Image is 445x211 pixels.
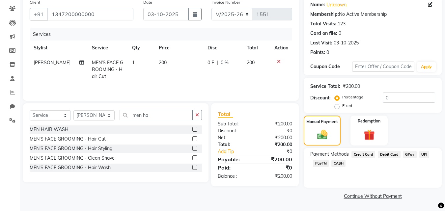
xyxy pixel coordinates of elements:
[310,1,325,8] div: Name:
[342,103,352,109] label: Fixed
[30,136,106,143] div: MEN'S FACE GROOMING - Hair Cut
[132,60,135,66] span: 1
[310,83,340,90] div: Service Total:
[30,155,115,162] div: MEN'S FACE GROOMING - Clean Shave
[30,40,88,55] th: Stylist
[218,111,233,118] span: Total
[30,28,297,40] div: Services
[351,151,375,158] span: Credit Card
[204,40,243,55] th: Disc
[128,40,155,55] th: Qty
[213,148,262,155] a: Add Tip
[306,119,338,125] label: Manual Payment
[417,62,436,72] button: Apply
[310,20,336,27] div: Total Visits:
[247,60,255,66] span: 200
[213,173,255,180] div: Balance :
[213,155,255,163] div: Payable:
[270,40,292,55] th: Action
[213,127,255,134] div: Discount:
[403,151,417,158] span: GPay
[30,164,111,171] div: MEN'S FACE GROOMING - Hair Wash
[262,148,297,155] div: ₹0
[30,126,69,133] div: MEN HAIR WASH
[313,160,329,167] span: PayTM
[326,1,347,8] a: Unknown
[255,173,297,180] div: ₹200.00
[92,60,123,79] span: MEN'S FACE GROOMING - Hair Cut
[159,60,167,66] span: 200
[255,134,297,141] div: ₹200.00
[342,94,363,100] label: Percentage
[243,40,271,55] th: Total
[155,40,204,55] th: Price
[326,49,329,56] div: 0
[310,63,352,70] div: Coupon Code
[213,164,255,171] div: Paid:
[255,164,297,171] div: ₹0
[338,20,346,27] div: 123
[339,30,341,37] div: 0
[30,8,48,20] button: +91
[47,8,133,20] input: Search by Name/Mobile/Email/Code
[334,40,359,46] div: 03-10-2025
[217,59,218,66] span: |
[255,120,297,127] div: ₹200.00
[30,145,112,152] div: MEN'S FACE GROOMING - Hair Styling
[343,83,360,90] div: ₹200.00
[378,151,401,158] span: Debit Card
[310,30,337,37] div: Card on file:
[331,160,346,167] span: CASH
[310,11,435,18] div: No Active Membership
[310,49,325,56] div: Points:
[221,59,229,66] span: 0 %
[120,110,193,120] input: Search or Scan
[310,11,339,18] div: Membership:
[213,120,255,127] div: Sub Total:
[208,59,214,66] span: 0 F
[310,151,349,158] span: Payment Methods
[213,134,255,141] div: Net:
[255,141,297,148] div: ₹200.00
[310,40,332,46] div: Last Visit:
[314,129,331,141] img: _cash.svg
[360,128,378,142] img: _gift.svg
[213,141,255,148] div: Total:
[352,62,414,72] input: Enter Offer / Coupon Code
[310,94,331,101] div: Discount:
[88,40,128,55] th: Service
[419,151,430,158] span: UPI
[255,127,297,134] div: ₹0
[255,155,297,163] div: ₹200.00
[305,193,440,200] a: Continue Without Payment
[34,60,70,66] span: [PERSON_NAME]
[358,118,380,124] label: Redemption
